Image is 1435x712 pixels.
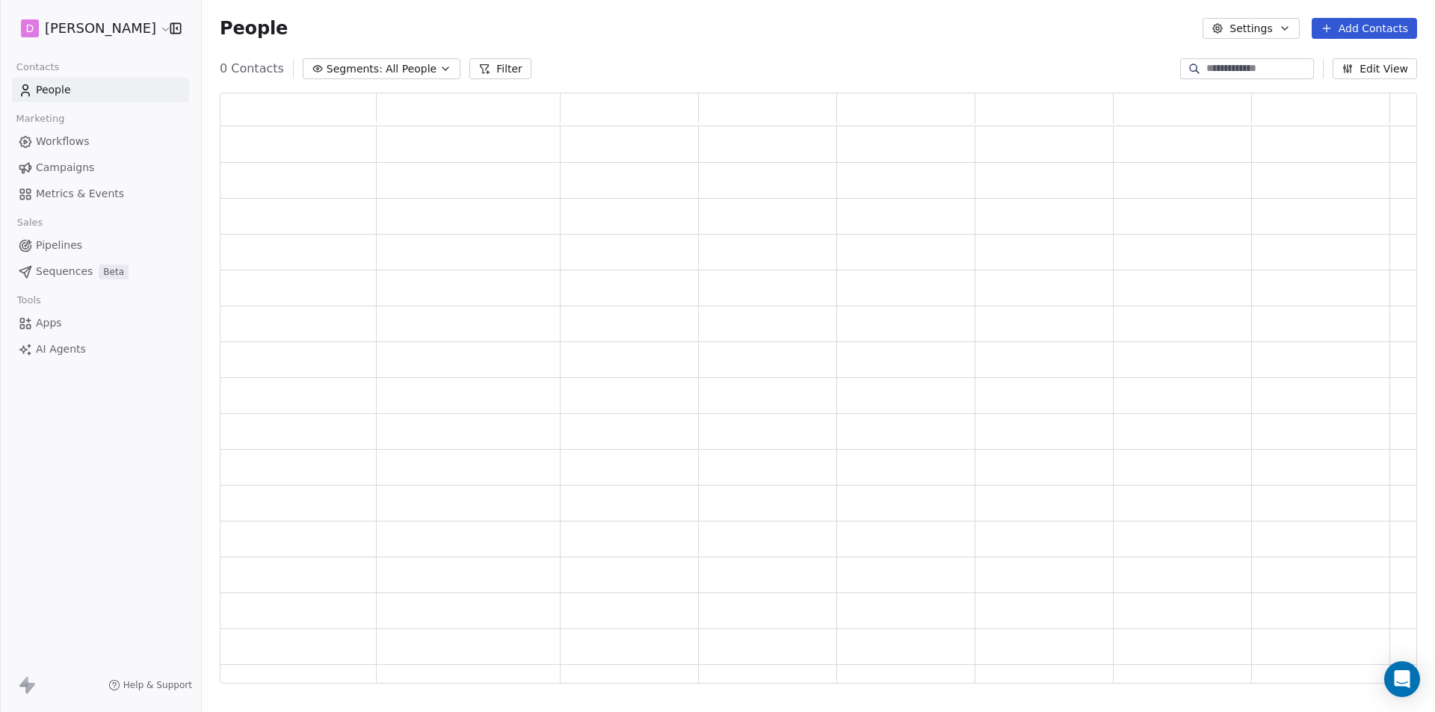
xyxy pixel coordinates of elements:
[10,211,49,234] span: Sales
[36,186,124,202] span: Metrics & Events
[36,238,82,253] span: Pipelines
[12,155,189,180] a: Campaigns
[36,341,86,357] span: AI Agents
[123,679,192,691] span: Help & Support
[36,82,71,98] span: People
[1203,18,1299,39] button: Settings
[1333,58,1417,79] button: Edit View
[26,21,34,36] span: D
[99,264,129,279] span: Beta
[18,16,159,41] button: D[PERSON_NAME]
[469,58,531,79] button: Filter
[12,259,189,284] a: SequencesBeta
[220,17,288,40] span: People
[36,134,90,149] span: Workflows
[12,233,189,258] a: Pipelines
[386,61,436,77] span: All People
[12,182,189,206] a: Metrics & Events
[12,78,189,102] a: People
[1384,661,1420,697] div: Open Intercom Messenger
[45,19,156,38] span: [PERSON_NAME]
[36,264,93,279] span: Sequences
[12,311,189,335] a: Apps
[10,56,66,78] span: Contacts
[10,108,71,130] span: Marketing
[36,160,94,176] span: Campaigns
[1312,18,1417,39] button: Add Contacts
[327,61,383,77] span: Segments:
[12,337,189,362] a: AI Agents
[12,129,189,154] a: Workflows
[108,679,192,691] a: Help & Support
[220,60,284,78] span: 0 Contacts
[36,315,62,331] span: Apps
[10,289,47,312] span: Tools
